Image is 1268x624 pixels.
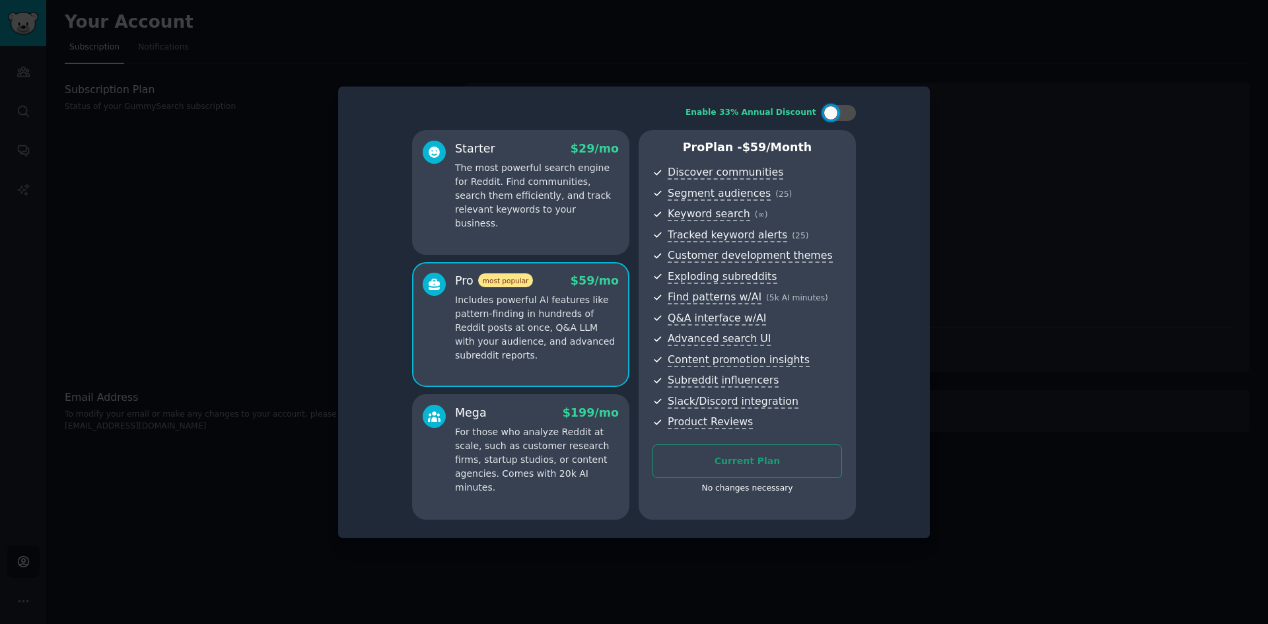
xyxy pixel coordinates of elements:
p: Includes powerful AI features like pattern-finding in hundreds of Reddit posts at once, Q&A LLM w... [455,293,619,363]
span: Advanced search UI [668,332,771,346]
span: $ 59 /mo [571,274,619,287]
p: For those who analyze Reddit at scale, such as customer research firms, startup studios, or conte... [455,425,619,495]
p: The most powerful search engine for Reddit. Find communities, search them efficiently, and track ... [455,161,619,230]
span: ( 25 ) [792,231,808,240]
span: Q&A interface w/AI [668,312,766,326]
div: Starter [455,141,495,157]
span: Keyword search [668,207,750,221]
span: Product Reviews [668,415,753,429]
p: Pro Plan - [652,139,842,156]
span: ( 5k AI minutes ) [766,293,828,302]
span: Content promotion insights [668,353,810,367]
span: Slack/Discord integration [668,395,798,409]
div: Enable 33% Annual Discount [686,107,816,119]
span: $ 59 /month [742,141,812,154]
span: Discover communities [668,166,783,180]
div: Pro [455,273,533,289]
span: $ 199 /mo [563,406,619,419]
div: No changes necessary [652,483,842,495]
span: most popular [478,273,534,287]
span: Customer development themes [668,249,833,263]
span: Exploding subreddits [668,270,777,284]
span: Subreddit influencers [668,374,779,388]
span: Segment audiences [668,187,771,201]
div: Mega [455,405,487,421]
span: $ 29 /mo [571,142,619,155]
span: ( ∞ ) [755,210,768,219]
span: Tracked keyword alerts [668,228,787,242]
span: Find patterns w/AI [668,291,761,304]
span: ( 25 ) [775,190,792,199]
